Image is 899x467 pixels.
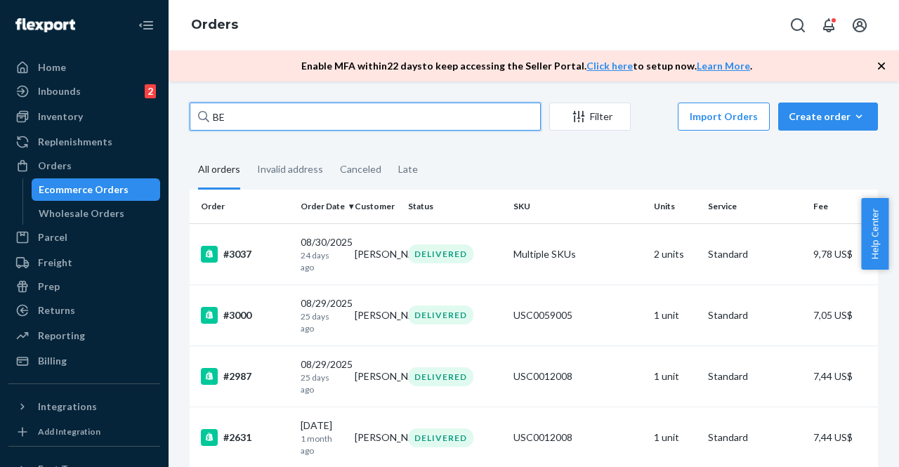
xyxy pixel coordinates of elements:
[355,200,398,212] div: Customer
[784,11,812,39] button: Open Search Box
[38,354,67,368] div: Billing
[301,249,343,273] p: 24 days ago
[8,275,160,298] a: Prep
[190,190,295,223] th: Order
[402,190,508,223] th: Status
[201,429,289,446] div: #2631
[201,368,289,385] div: #2987
[301,419,343,456] div: [DATE]
[861,198,888,270] button: Help Center
[708,247,802,261] p: Standard
[8,350,160,372] a: Billing
[38,279,60,294] div: Prep
[301,59,752,73] p: Enable MFA within 22 days to keep accessing the Seller Portal. to setup now. .
[513,369,643,383] div: USC0012008
[8,105,160,128] a: Inventory
[38,329,85,343] div: Reporting
[808,190,892,223] th: Fee
[295,190,349,223] th: Order Date
[38,110,83,124] div: Inventory
[8,80,160,103] a: Inbounds2
[8,299,160,322] a: Returns
[808,223,892,284] td: 9,78 US$
[32,178,161,201] a: Ecommerce Orders
[8,56,160,79] a: Home
[8,226,160,249] a: Parcel
[301,357,343,395] div: 08/29/2025
[808,346,892,407] td: 7,44 US$
[513,430,643,445] div: USC0012008
[198,151,240,190] div: All orders
[301,433,343,456] p: 1 month ago
[38,426,100,438] div: Add Integration
[778,103,878,131] button: Create order
[301,296,343,334] div: 08/29/2025
[815,11,843,39] button: Open notifications
[201,307,289,324] div: #3000
[408,367,473,386] div: DELIVERED
[38,303,75,317] div: Returns
[301,235,343,273] div: 08/30/2025
[201,246,289,263] div: #3037
[702,190,808,223] th: Service
[586,60,633,72] a: Click here
[8,131,160,153] a: Replenishments
[678,103,770,131] button: Import Orders
[132,11,160,39] button: Close Navigation
[145,84,156,98] div: 2
[301,371,343,395] p: 25 days ago
[846,11,874,39] button: Open account menu
[38,84,81,98] div: Inbounds
[549,103,631,131] button: Filter
[39,206,124,221] div: Wholesale Orders
[38,256,72,270] div: Freight
[708,369,802,383] p: Standard
[38,135,112,149] div: Replenishments
[257,151,323,188] div: Invalid address
[8,154,160,177] a: Orders
[789,110,867,124] div: Create order
[513,308,643,322] div: USC0059005
[708,308,802,322] p: Standard
[349,223,403,284] td: [PERSON_NAME]
[349,346,403,407] td: [PERSON_NAME]
[408,305,473,324] div: DELIVERED
[408,244,473,263] div: DELIVERED
[38,400,97,414] div: Integrations
[191,17,238,32] a: Orders
[408,428,473,447] div: DELIVERED
[648,346,702,407] td: 1 unit
[648,284,702,346] td: 1 unit
[190,103,541,131] input: Search orders
[32,202,161,225] a: Wholesale Orders
[8,324,160,347] a: Reporting
[38,60,66,74] div: Home
[708,430,802,445] p: Standard
[508,190,648,223] th: SKU
[15,18,75,32] img: Flexport logo
[8,251,160,274] a: Freight
[398,151,418,188] div: Late
[8,395,160,418] button: Integrations
[180,5,249,46] ol: breadcrumbs
[28,10,78,22] span: Soporte
[349,284,403,346] td: [PERSON_NAME]
[38,230,67,244] div: Parcel
[808,284,892,346] td: 7,05 US$
[8,423,160,440] a: Add Integration
[508,223,648,284] td: Multiple SKUs
[697,60,750,72] a: Learn More
[648,190,702,223] th: Units
[550,110,630,124] div: Filter
[301,310,343,334] p: 25 days ago
[39,183,129,197] div: Ecommerce Orders
[648,223,702,284] td: 2 units
[340,151,381,188] div: Canceled
[38,159,72,173] div: Orders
